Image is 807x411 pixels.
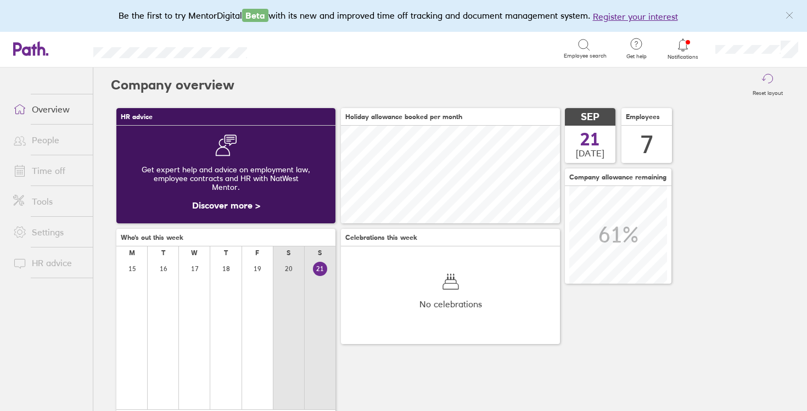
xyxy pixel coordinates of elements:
[619,53,654,60] span: Get help
[255,249,259,257] div: F
[111,67,234,103] h2: Company overview
[277,43,305,53] div: Search
[580,131,600,148] span: 21
[125,156,327,200] div: Get expert help and advice on employment law, employee contracts and HR with NatWest Mentor.
[4,98,93,120] a: Overview
[746,87,789,97] label: Reset layout
[564,53,607,59] span: Employee search
[119,9,689,23] div: Be the first to try MentorDigital with its new and improved time off tracking and document manage...
[576,148,604,158] span: [DATE]
[665,37,701,60] a: Notifications
[593,10,678,23] button: Register your interest
[242,9,268,22] span: Beta
[665,54,701,60] span: Notifications
[161,249,165,257] div: T
[129,249,135,257] div: M
[345,234,417,241] span: Celebrations this week
[121,113,153,121] span: HR advice
[121,234,183,241] span: Who's out this week
[419,299,482,309] span: No celebrations
[626,113,660,121] span: Employees
[746,67,789,103] button: Reset layout
[569,173,666,181] span: Company allowance remaining
[192,200,260,211] a: Discover more >
[224,249,228,257] div: T
[4,252,93,274] a: HR advice
[4,129,93,151] a: People
[318,249,322,257] div: S
[287,249,290,257] div: S
[191,249,198,257] div: W
[4,221,93,243] a: Settings
[345,113,462,121] span: Holiday allowance booked per month
[581,111,599,123] span: SEP
[4,160,93,182] a: Time off
[4,190,93,212] a: Tools
[640,131,653,159] div: 7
